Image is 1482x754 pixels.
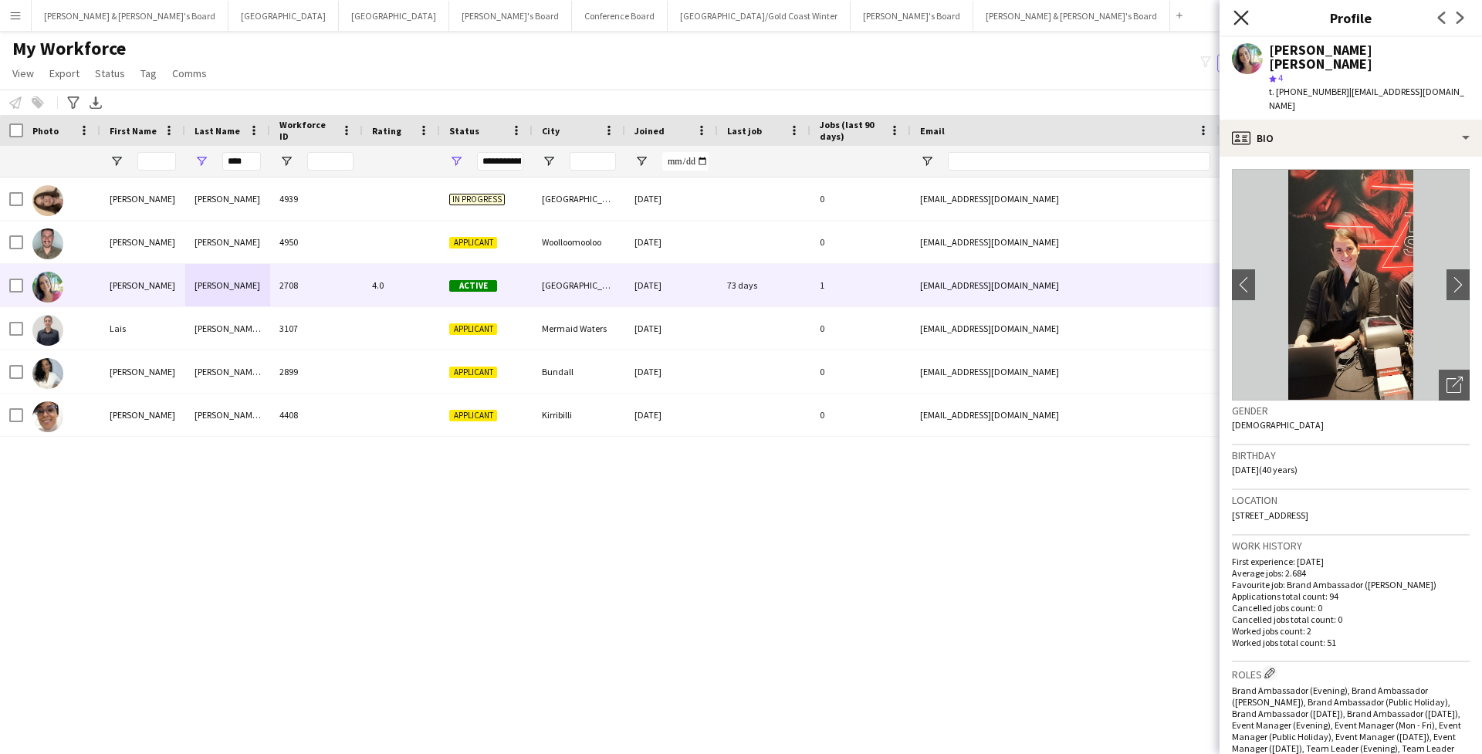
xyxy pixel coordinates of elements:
[166,63,213,83] a: Comms
[810,221,911,263] div: 0
[270,178,363,220] div: 4939
[634,154,648,168] button: Open Filter Menu
[718,264,810,306] div: 73 days
[911,221,1220,263] div: [EMAIL_ADDRESS][DOMAIN_NAME]
[810,264,911,306] div: 1
[1232,614,1470,625] p: Cancelled jobs total count: 0
[820,119,883,142] span: Jobs (last 90 days)
[89,63,131,83] a: Status
[32,272,63,303] img: Juliana Thomaz Olivieri
[100,264,185,306] div: [PERSON_NAME]
[100,394,185,436] div: [PERSON_NAME]
[1232,539,1470,553] h3: Work history
[1232,579,1470,590] p: Favourite job: Brand Ambassador ([PERSON_NAME])
[363,264,440,306] div: 4.0
[32,1,228,31] button: [PERSON_NAME] & [PERSON_NAME]'s Board
[1232,637,1470,648] p: Worked jobs total count: 51
[449,323,497,335] span: Applicant
[810,307,911,350] div: 0
[172,66,207,80] span: Comms
[1232,419,1324,431] span: [DEMOGRAPHIC_DATA]
[625,307,718,350] div: [DATE]
[372,125,401,137] span: Rating
[307,152,354,171] input: Workforce ID Filter Input
[1220,120,1482,157] div: Bio
[668,1,851,31] button: [GEOGRAPHIC_DATA]/Gold Coast Winter
[572,1,668,31] button: Conference Board
[1232,169,1470,401] img: Crew avatar or photo
[12,37,126,60] span: My Workforce
[727,125,762,137] span: Last job
[100,307,185,350] div: Lais
[1269,86,1464,111] span: | [EMAIL_ADDRESS][DOMAIN_NAME]
[1232,665,1470,681] h3: Roles
[449,1,572,31] button: [PERSON_NAME]'s Board
[134,63,163,83] a: Tag
[185,307,270,350] div: [PERSON_NAME] [PERSON_NAME]
[100,178,185,220] div: [PERSON_NAME]
[270,264,363,306] div: 2708
[228,1,339,31] button: [GEOGRAPHIC_DATA]
[195,125,240,137] span: Last Name
[911,178,1220,220] div: [EMAIL_ADDRESS][DOMAIN_NAME]
[195,154,208,168] button: Open Filter Menu
[1269,43,1470,71] div: [PERSON_NAME] [PERSON_NAME]
[625,178,718,220] div: [DATE]
[64,93,83,112] app-action-btn: Advanced filters
[449,154,463,168] button: Open Filter Menu
[851,1,973,31] button: [PERSON_NAME]'s Board
[279,119,335,142] span: Workforce ID
[100,350,185,393] div: [PERSON_NAME]
[625,221,718,263] div: [DATE]
[542,154,556,168] button: Open Filter Menu
[185,178,270,220] div: [PERSON_NAME]
[948,152,1210,171] input: Email Filter Input
[533,264,625,306] div: [GEOGRAPHIC_DATA]
[1220,8,1482,28] h3: Profile
[32,358,63,389] img: Larissa Aparecida De Oliveira Nishimura
[1232,567,1470,579] p: Average jobs: 2.684
[32,228,63,259] img: Joao Gabriel De Oliveira
[1269,86,1349,97] span: t. [PHONE_NUMBER]
[533,221,625,263] div: Woolloomooloo
[279,154,293,168] button: Open Filter Menu
[1278,72,1283,83] span: 4
[533,178,625,220] div: [GEOGRAPHIC_DATA]
[222,152,261,171] input: Last Name Filter Input
[810,350,911,393] div: 0
[1232,509,1308,521] span: [STREET_ADDRESS]
[32,125,59,137] span: Photo
[533,394,625,436] div: Kirribilli
[911,394,1220,436] div: [EMAIL_ADDRESS][DOMAIN_NAME]
[1232,464,1298,475] span: [DATE] (40 years)
[1217,54,1294,73] button: Everyone2,137
[1439,370,1470,401] div: Open photos pop-in
[570,152,616,171] input: City Filter Input
[1232,602,1470,614] p: Cancelled jobs count: 0
[533,350,625,393] div: Bundall
[634,125,665,137] span: Joined
[32,315,63,346] img: Lais Rodrigues De Oliveira
[920,125,945,137] span: Email
[140,66,157,80] span: Tag
[12,66,34,80] span: View
[625,264,718,306] div: [DATE]
[32,185,63,216] img: Hannah Oliver
[973,1,1170,31] button: [PERSON_NAME] & [PERSON_NAME]'s Board
[533,307,625,350] div: Mermaid Waters
[911,307,1220,350] div: [EMAIL_ADDRESS][DOMAIN_NAME]
[110,154,123,168] button: Open Filter Menu
[6,63,40,83] a: View
[339,1,449,31] button: [GEOGRAPHIC_DATA]
[185,221,270,263] div: [PERSON_NAME]
[449,194,505,205] span: In progress
[270,394,363,436] div: 4408
[449,410,497,421] span: Applicant
[185,350,270,393] div: [PERSON_NAME] [PERSON_NAME]
[911,264,1220,306] div: [EMAIL_ADDRESS][DOMAIN_NAME]
[1232,493,1470,507] h3: Location
[100,221,185,263] div: [PERSON_NAME]
[625,350,718,393] div: [DATE]
[1232,556,1470,567] p: First experience: [DATE]
[95,66,125,80] span: Status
